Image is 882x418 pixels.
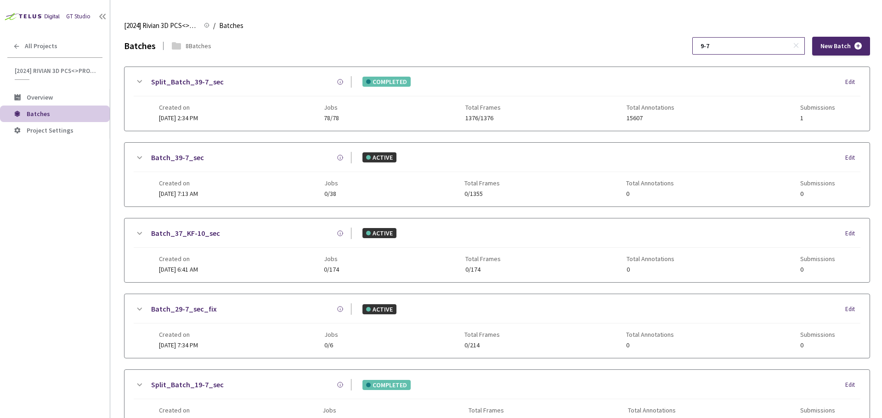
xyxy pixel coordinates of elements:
[324,266,339,273] span: 0/174
[66,12,90,21] div: GT Studio
[324,190,338,197] span: 0/38
[627,266,674,273] span: 0
[27,110,50,118] span: Batches
[845,229,860,238] div: Edit
[213,20,215,31] li: /
[800,115,835,122] span: 1
[695,38,793,54] input: Search
[159,179,198,187] span: Created on
[362,228,396,238] div: ACTIVE
[628,407,676,414] span: Total Annotations
[324,342,338,349] span: 0/6
[627,104,674,111] span: Total Annotations
[324,104,339,111] span: Jobs
[464,179,500,187] span: Total Frames
[845,78,860,87] div: Edit
[362,152,396,162] div: ACTIVE
[362,77,411,87] div: COMPLETED
[27,126,73,134] span: Project Settings
[124,143,870,206] div: Batch_39-7_secACTIVEEditCreated on[DATE] 7:13 AMJobs0/38Total Frames0/1355Total Annotations0Submi...
[324,115,339,122] span: 78/78
[464,342,500,349] span: 0/214
[465,266,501,273] span: 0/174
[464,331,500,338] span: Total Frames
[324,179,338,187] span: Jobs
[159,114,198,122] span: [DATE] 2:34 PM
[800,104,835,111] span: Submissions
[362,380,411,390] div: COMPLETED
[159,104,198,111] span: Created on
[626,179,674,187] span: Total Annotations
[151,379,224,390] a: Split_Batch_19-7_sec
[800,331,835,338] span: Submissions
[626,331,674,338] span: Total Annotations
[800,266,835,273] span: 0
[469,407,504,414] span: Total Frames
[800,342,835,349] span: 0
[159,407,198,414] span: Created on
[25,42,57,50] span: All Projects
[159,265,198,273] span: [DATE] 6:41 AM
[845,380,860,390] div: Edit
[800,255,835,262] span: Submissions
[124,294,870,358] div: Batch_29-7_sec_fixACTIVEEditCreated on[DATE] 7:34 PMJobs0/6Total Frames0/214Total Annotations0Sub...
[159,189,198,198] span: [DATE] 7:13 AM
[151,152,204,163] a: Batch_39-7_sec
[124,218,870,282] div: Batch_37_KF-10_secACTIVEEditCreated on[DATE] 6:41 AMJobs0/174Total Frames0/174Total Annotations0S...
[324,255,339,262] span: Jobs
[322,407,344,414] span: Jobs
[362,304,396,314] div: ACTIVE
[159,255,198,262] span: Created on
[845,153,860,162] div: Edit
[800,179,835,187] span: Submissions
[845,305,860,314] div: Edit
[800,407,835,414] span: Submissions
[124,39,156,53] div: Batches
[124,67,870,131] div: Split_Batch_39-7_secCOMPLETEDEditCreated on[DATE] 2:34 PMJobs78/78Total Frames1376/1376Total Anno...
[186,41,211,51] div: 8 Batches
[627,255,674,262] span: Total Annotations
[627,115,674,122] span: 15607
[324,331,338,338] span: Jobs
[464,190,500,197] span: 0/1355
[159,331,198,338] span: Created on
[626,342,674,349] span: 0
[800,190,835,197] span: 0
[151,228,220,239] a: Batch_37_KF-10_sec
[124,20,198,31] span: [2024] Rivian 3D PCS<>Production
[465,255,501,262] span: Total Frames
[151,303,217,315] a: Batch_29-7_sec_fix
[159,341,198,349] span: [DATE] 7:34 PM
[219,20,243,31] span: Batches
[27,93,53,101] span: Overview
[15,67,97,75] span: [2024] Rivian 3D PCS<>Production
[151,76,224,88] a: Split_Batch_39-7_sec
[465,115,501,122] span: 1376/1376
[626,190,674,197] span: 0
[820,42,851,50] span: New Batch
[465,104,501,111] span: Total Frames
